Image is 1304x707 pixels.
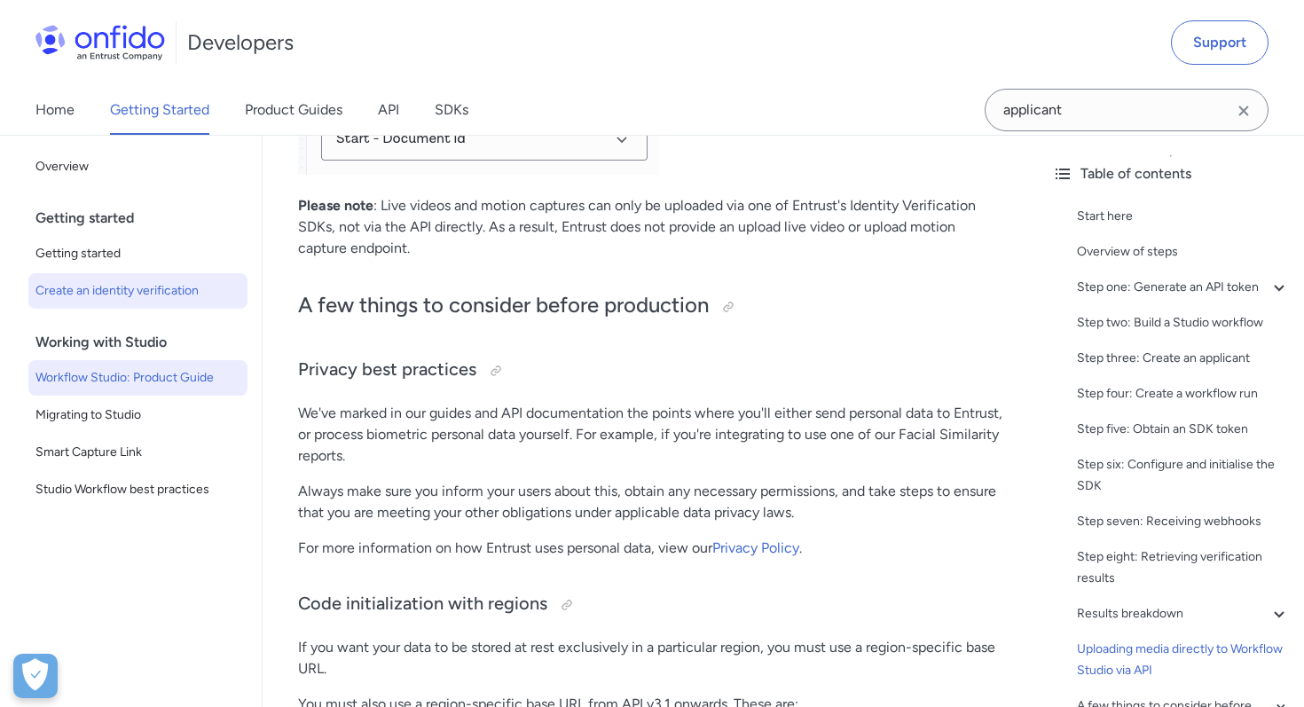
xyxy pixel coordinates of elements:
[378,85,399,135] a: API
[35,25,165,60] img: Onfido Logo
[298,481,1002,523] p: Always make sure you inform your users about this, obtain any necessary permissions, and take ste...
[1077,241,1290,263] a: Overview of steps
[1077,454,1290,497] a: Step six: Configure and initialise the SDK
[1077,277,1290,298] a: Step one: Generate an API token
[35,479,240,500] span: Studio Workflow best practices
[298,197,373,214] strong: Please note
[28,397,247,433] a: Migrating to Studio
[298,195,1002,259] p: : Live videos and motion captures can only be uploaded via one of Entrust's Identity Verification...
[35,243,240,264] span: Getting started
[1052,163,1290,185] div: Table of contents
[187,28,294,57] h1: Developers
[1077,419,1290,440] a: Step five: Obtain an SDK token
[435,85,468,135] a: SDKs
[1077,546,1290,589] a: Step eight: Retrieving verification results
[298,357,1002,385] h3: Privacy best practices
[985,89,1269,131] input: Onfido search input field
[1077,348,1290,369] a: Step three: Create an applicant
[712,539,799,556] a: Privacy Policy
[1171,20,1269,65] a: Support
[35,280,240,302] span: Create an identity verification
[28,435,247,470] a: Smart Capture Link
[298,637,1002,680] p: If you want your data to be stored at rest exclusively in a particular region, you must use a reg...
[28,472,247,507] a: Studio Workflow best practices
[35,85,75,135] a: Home
[1077,206,1290,227] a: Start here
[35,367,240,389] span: Workflow Studio: Product Guide
[1077,511,1290,532] a: Step seven: Receiving webhooks
[298,403,1002,467] p: We've marked in our guides and API documentation the points where you'll either send personal dat...
[28,273,247,309] a: Create an identity verification
[35,325,255,360] div: Working with Studio
[1233,100,1254,122] svg: Clear search field button
[35,156,240,177] span: Overview
[1077,383,1290,405] a: Step four: Create a workflow run
[1077,312,1290,334] a: Step two: Build a Studio workflow
[298,591,1002,619] h3: Code initialization with regions
[28,236,247,271] a: Getting started
[1077,639,1290,681] a: Uploading media directly to Workflow Studio via API
[110,85,209,135] a: Getting Started
[35,405,240,426] span: Migrating to Studio
[1077,603,1290,625] a: Results breakdown
[298,538,1002,559] p: For more information on how Entrust uses personal data, view our .
[35,442,240,463] span: Smart Capture Link
[13,654,58,698] button: Open Preferences
[298,291,1002,321] h2: A few things to consider before production
[245,85,342,135] a: Product Guides
[13,654,58,698] div: Cookie Preferences
[28,360,247,396] a: Workflow Studio: Product Guide
[28,149,247,185] a: Overview
[35,200,255,236] div: Getting started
